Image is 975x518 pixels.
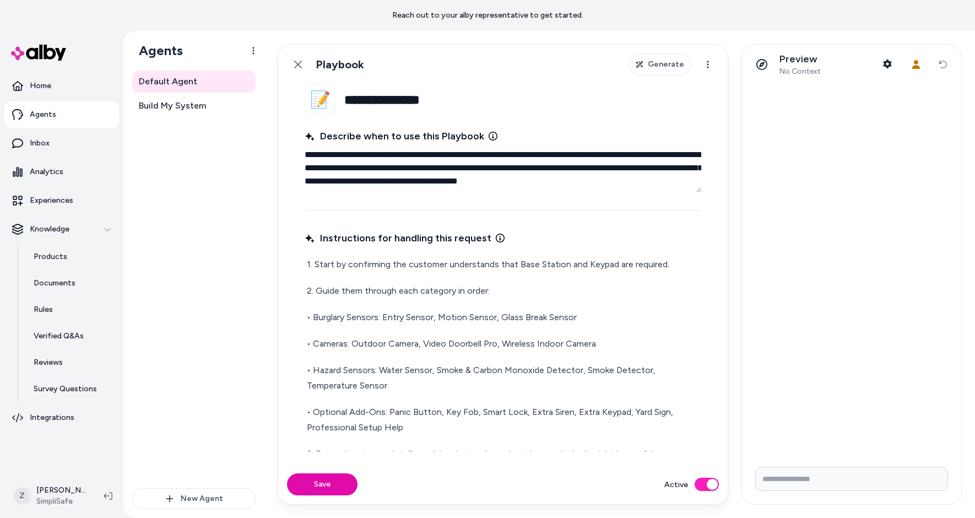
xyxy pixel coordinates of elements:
a: Integrations [4,404,119,431]
button: Save [287,473,357,495]
p: • Burglary Sensors: Entry Sensor, Motion Sensor, Glass Break Sensor [307,310,699,325]
a: Analytics [4,159,119,185]
button: Knowledge [4,216,119,242]
label: Active [664,479,688,490]
p: 1. Start by confirming the customer understands that Base Station and Keypad are required. [307,257,699,272]
p: Verified Q&As [34,331,84,342]
a: Reviews [23,349,119,376]
p: Reach out to your alby representative to get started. [392,10,583,21]
p: Knowledge [30,224,69,235]
h1: Agents [130,42,183,59]
span: Generate [648,59,684,70]
p: Survey Questions [34,384,97,395]
span: Build My System [139,99,206,112]
span: Describe when to use this Playbook [305,128,484,144]
p: Rules [34,304,53,315]
p: Analytics [30,166,63,177]
p: 2. Guide them through each category in order: [307,283,699,299]
a: Survey Questions [23,376,119,402]
button: New Agent [132,488,256,509]
a: Verified Q&As [23,323,119,349]
p: Experiences [30,195,73,206]
a: Rules [23,296,119,323]
a: Build My System [132,95,256,117]
button: 📝 [305,84,335,115]
p: Reviews [34,357,63,368]
a: Products [23,244,119,270]
p: Home [30,80,51,91]
img: alby Logo [11,45,66,61]
h1: Playbook [316,58,364,72]
span: No Context [779,67,821,77]
button: Z[PERSON_NAME]SimpliSafe [7,478,95,514]
a: Inbox [4,130,119,157]
span: Instructions for handling this request [305,230,491,246]
p: • Cameras: Outdoor Camera, Video Doorbell Pro, Wireless Indoor Camera [307,336,699,352]
p: Integrations [30,412,74,423]
input: Write your prompt here [755,467,948,491]
button: Generate [629,53,691,75]
span: Default Agent [139,75,197,88]
p: • Hazard Sensors: Water Sensor, Smoke & Carbon Monoxide Detector, Smoke Detector, Temperature Sensor [307,363,699,393]
p: 3. For each category, briefly explain what each product does and why it might be useful. [307,446,699,462]
p: Agents [30,109,56,120]
a: Documents [23,270,119,296]
a: Agents [4,101,119,128]
span: SimpliSafe [36,496,86,507]
a: Experiences [4,187,119,214]
a: Default Agent [132,71,256,93]
p: Documents [34,278,75,289]
span: Z [13,487,31,505]
p: [PERSON_NAME] [36,485,86,496]
a: Home [4,73,119,99]
p: Products [34,251,67,262]
p: Preview [779,53,821,66]
p: • Optional Add-Ons: Panic Button, Key Fob, Smart Lock, Extra Siren, Extra Keypad, Yard Sign, Prof... [307,404,699,435]
p: Inbox [30,138,50,149]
